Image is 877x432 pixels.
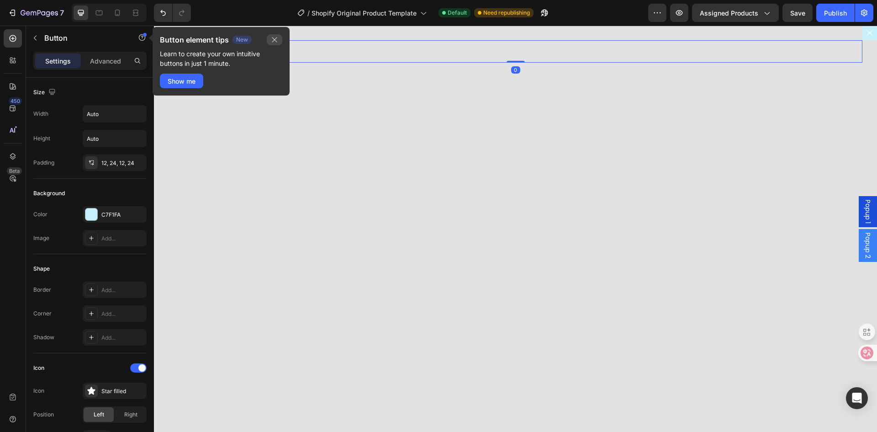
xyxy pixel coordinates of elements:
div: Beta [7,167,22,175]
div: 12, 24, 12, 24 [101,159,144,167]
div: 0 [357,41,366,48]
div: Button [26,42,47,50]
p: Button [44,32,122,43]
span: Save [790,9,805,17]
span: Popup 2 [709,207,719,233]
button: Publish [816,4,855,22]
div: Add... [101,235,144,243]
div: Star filled [101,387,144,395]
button: 7 [4,4,68,22]
span: Left [94,411,104,419]
div: Size [33,86,58,99]
p: 7 [60,7,64,18]
div: Border [33,286,51,294]
span: Assigned Products [700,8,758,18]
button: Save [782,4,813,22]
dialog: Popup 2 [354,358,369,373]
div: Icon [33,364,44,372]
span: Right [124,411,137,419]
span: Popup 1 [709,174,719,198]
div: Color [33,210,48,219]
div: C7F1FA [101,211,144,219]
div: Add... [101,334,144,342]
p: Button [37,20,67,32]
button: Assigned Products [692,4,779,22]
div: Padding [33,159,54,167]
div: Add... [101,286,144,294]
input: Auto [83,130,146,147]
div: Icon [33,387,44,395]
div: Undo/Redo [154,4,191,22]
div: Background [33,189,65,197]
div: Shape [33,265,50,273]
span: Default [448,9,467,17]
div: Position [33,411,54,419]
div: Open Intercom Messenger [846,387,868,409]
iframe: Design area [154,26,877,432]
input: Auto [83,106,146,122]
div: Height [33,134,50,143]
p: Settings [45,56,71,66]
div: Shadow [33,333,54,341]
div: Image [33,234,49,242]
button: <p>Button</p> [15,15,78,37]
div: Publish [824,8,847,18]
div: Add... [101,310,144,318]
p: Advanced [90,56,121,66]
span: / [307,8,310,18]
span: Shopify Original Product Template [312,8,417,18]
div: Width [33,110,48,118]
div: 450 [9,97,22,105]
span: Need republishing [483,9,530,17]
div: Corner [33,309,52,318]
